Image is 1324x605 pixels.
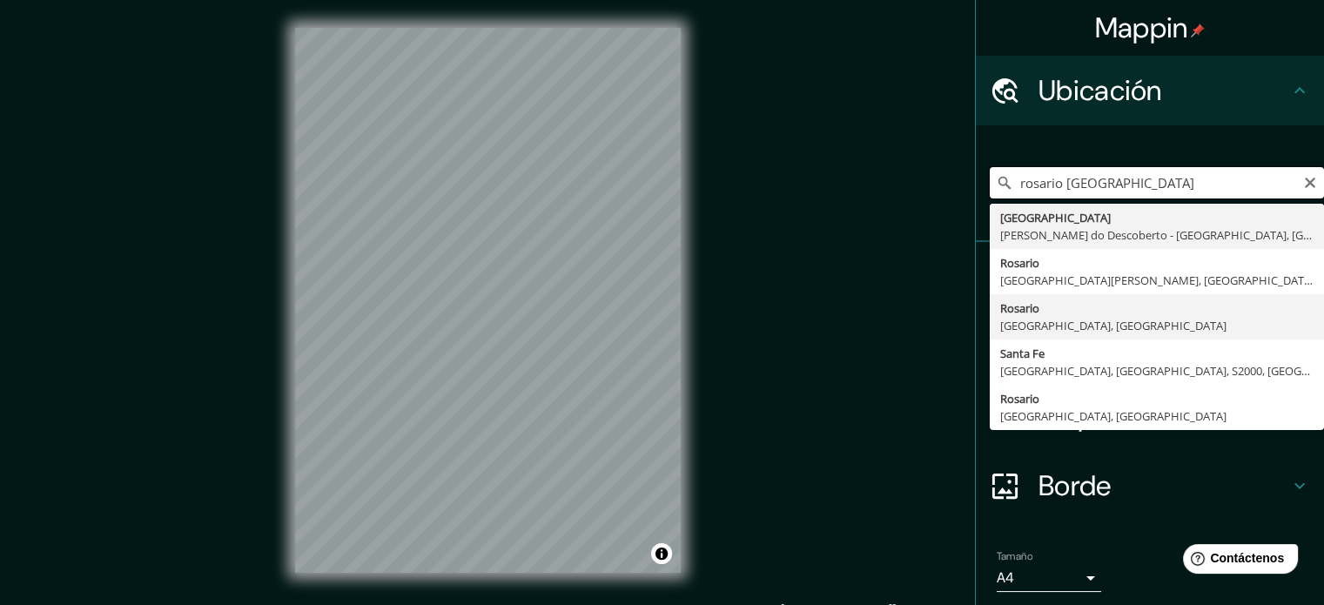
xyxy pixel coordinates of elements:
font: [GEOGRAPHIC_DATA], [GEOGRAPHIC_DATA] [1000,408,1227,424]
iframe: Lanzador de widgets de ayuda [1169,537,1305,586]
button: Claro [1303,173,1317,190]
font: Borde [1038,467,1112,504]
div: Ubicación [976,56,1324,125]
font: Rosario [1000,255,1039,271]
div: Estilo [976,312,1324,381]
img: pin-icon.png [1191,24,1205,37]
input: Elige tu ciudad o zona [990,167,1324,198]
font: Ubicación [1038,72,1162,109]
div: Borde [976,451,1324,521]
div: Disposición [976,381,1324,451]
button: Activar o desactivar atribución [651,543,672,564]
font: Santa Fe [1000,346,1045,361]
font: Rosario [1000,300,1039,316]
font: [GEOGRAPHIC_DATA], [GEOGRAPHIC_DATA] [1000,318,1227,333]
font: [GEOGRAPHIC_DATA] [1000,210,1111,225]
font: Rosario [1000,391,1039,407]
div: A4 [997,564,1101,592]
font: Mappin [1095,10,1188,46]
canvas: Mapa [295,28,681,573]
div: Patas [976,242,1324,312]
font: Tamaño [997,549,1032,563]
font: A4 [997,568,1014,587]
